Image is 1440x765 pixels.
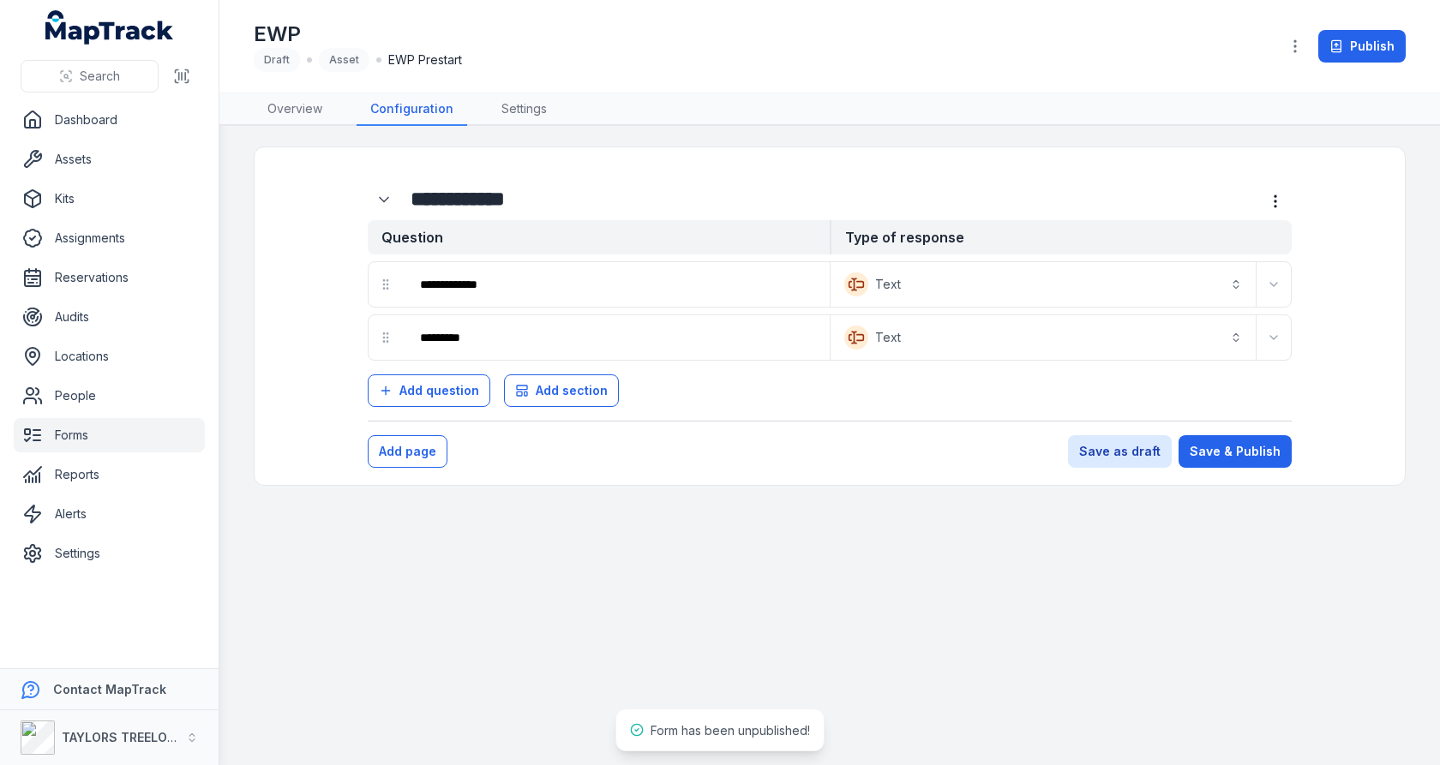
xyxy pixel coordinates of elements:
[14,379,205,413] a: People
[368,435,447,468] button: Add page
[379,278,393,291] svg: drag
[45,10,174,45] a: MapTrack
[1068,435,1172,468] button: Save as draft
[651,723,810,738] span: Form has been unpublished!
[368,183,400,216] button: Expand
[21,60,159,93] button: Search
[536,382,608,399] span: Add section
[319,48,369,72] div: Asset
[834,319,1252,356] button: Text
[406,319,826,356] div: :rqr:-form-item-label
[1259,185,1292,218] button: more-detail
[14,182,205,216] a: Kits
[254,93,336,126] a: Overview
[14,103,205,137] a: Dashboard
[14,457,205,492] a: Reports
[406,266,826,303] div: :rql:-form-item-label
[254,21,462,48] h1: EWP
[14,221,205,255] a: Assignments
[1260,271,1287,298] button: Expand
[14,536,205,571] a: Settings
[62,730,205,744] strong: TAYLORS TREELOPPING
[379,331,393,344] svg: drag
[368,374,490,407] button: Add question
[368,220,830,254] strong: Question
[488,93,561,126] a: Settings
[1179,435,1292,468] button: Save & Publish
[399,382,479,399] span: Add question
[1318,30,1406,63] button: Publish
[830,220,1292,254] strong: Type of response
[254,48,300,72] div: Draft
[1260,324,1287,351] button: Expand
[834,266,1252,303] button: Text
[357,93,467,126] a: Configuration
[504,374,619,407] button: Add section
[14,418,205,452] a: Forms
[14,260,205,295] a: Reservations
[80,68,120,85] span: Search
[14,300,205,334] a: Audits
[14,142,205,176] a: Assets
[14,497,205,531] a: Alerts
[14,339,205,374] a: Locations
[369,320,403,355] div: drag
[368,183,404,216] div: :rqd:-form-item-label
[369,267,403,302] div: drag
[388,51,462,69] span: EWP Prestart
[53,682,166,696] strong: Contact MapTrack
